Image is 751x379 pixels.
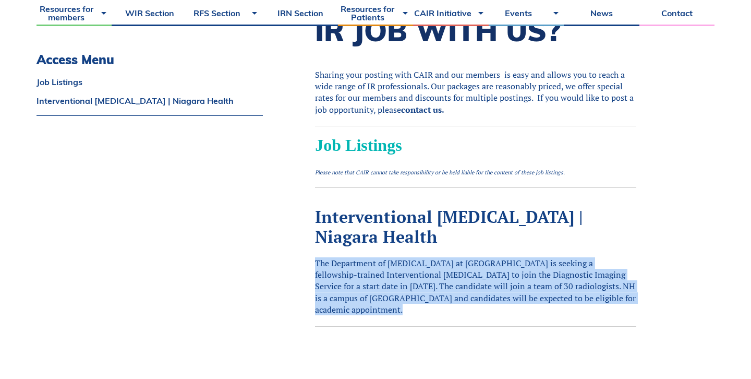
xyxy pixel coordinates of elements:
p: The Department of [MEDICAL_DATA] at [GEOGRAPHIC_DATA] is seeking a fellowship-trained Interventio... [315,257,636,316]
h3: Access Menu [37,52,263,67]
a: Job Listings [37,78,263,86]
span: Job Listings [315,136,402,155]
a: Interventional [MEDICAL_DATA] | Niagara Health [37,97,263,105]
p: Sharing your posting with CAIR and our members is easy and allows you to reach a wide range of IR... [315,69,636,116]
em: Please note that CAIR cannot take responsibility or be held liable for the content of these job l... [315,169,565,176]
a: contact us. [401,104,444,115]
a: Interventional [MEDICAL_DATA] | Niagara Health [315,206,583,247]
